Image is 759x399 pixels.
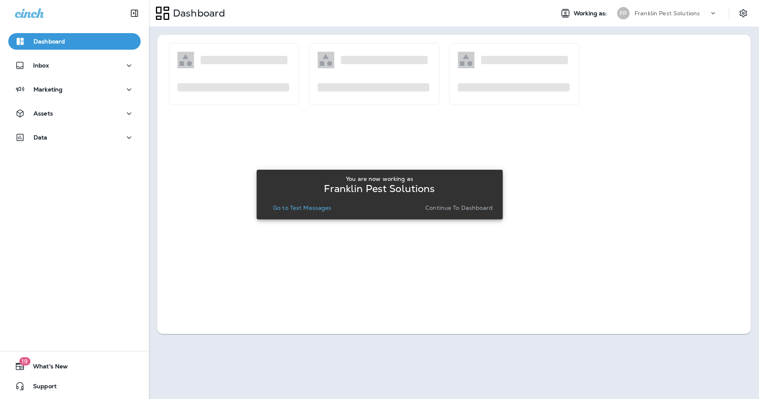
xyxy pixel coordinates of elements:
[8,105,141,122] button: Assets
[634,10,700,17] p: Franklin Pest Solutions
[425,204,493,211] p: Continue to Dashboard
[25,383,57,393] span: Support
[8,358,141,375] button: 19What's New
[574,10,609,17] span: Working as:
[34,38,65,45] p: Dashboard
[270,202,335,214] button: Go to Text Messages
[34,110,53,117] p: Assets
[8,57,141,74] button: Inbox
[324,185,435,192] p: Franklin Pest Solutions
[8,378,141,394] button: Support
[33,62,49,69] p: Inbox
[34,134,48,141] p: Data
[170,7,225,19] p: Dashboard
[736,6,751,21] button: Settings
[422,202,496,214] button: Continue to Dashboard
[273,204,332,211] p: Go to Text Messages
[8,81,141,98] button: Marketing
[617,7,630,19] div: FP
[8,129,141,146] button: Data
[346,175,413,182] p: You are now working as
[34,86,62,93] p: Marketing
[19,357,30,365] span: 19
[123,5,146,22] button: Collapse Sidebar
[8,33,141,50] button: Dashboard
[25,363,68,373] span: What's New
